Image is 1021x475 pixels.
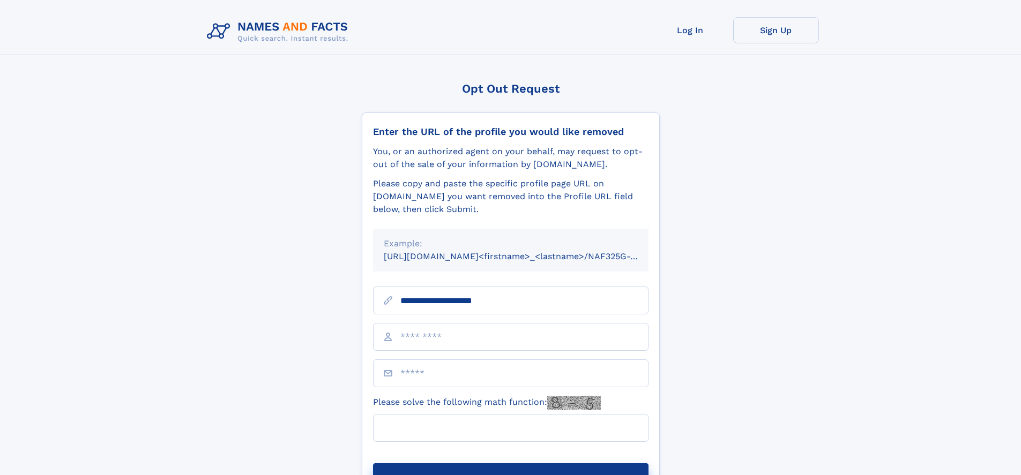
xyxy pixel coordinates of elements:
small: [URL][DOMAIN_NAME]<firstname>_<lastname>/NAF325G-xxxxxxxx [384,251,669,261]
div: Opt Out Request [362,82,660,95]
div: Example: [384,237,638,250]
a: Log In [647,17,733,43]
label: Please solve the following math function: [373,396,601,410]
div: You, or an authorized agent on your behalf, may request to opt-out of the sale of your informatio... [373,145,649,171]
div: Please copy and paste the specific profile page URL on [DOMAIN_NAME] you want removed into the Pr... [373,177,649,216]
div: Enter the URL of the profile you would like removed [373,126,649,138]
img: Logo Names and Facts [203,17,357,46]
a: Sign Up [733,17,819,43]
